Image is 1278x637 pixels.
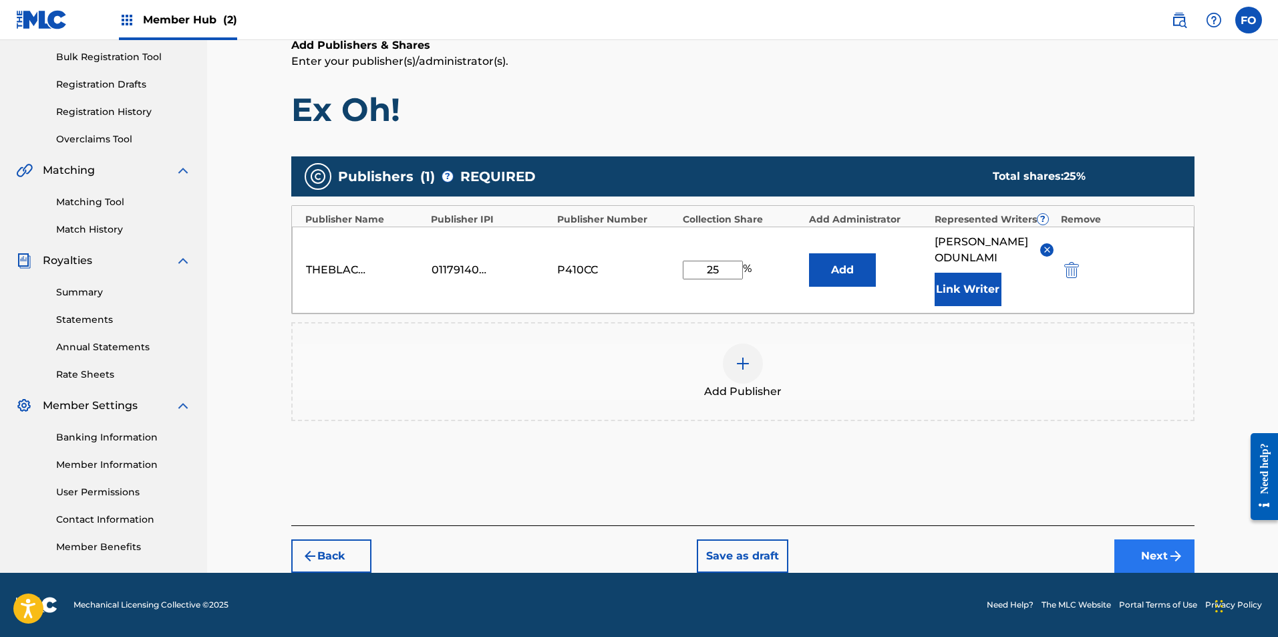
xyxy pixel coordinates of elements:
img: publishers [310,168,326,184]
a: Statements [56,313,191,327]
img: remove-from-list-button [1042,245,1052,255]
img: logo [16,597,57,613]
button: Save as draft [697,539,788,573]
img: expand [175,253,191,269]
a: Member Information [56,458,191,472]
a: Bulk Registration Tool [56,50,191,64]
a: Banking Information [56,430,191,444]
span: REQUIRED [460,166,536,186]
img: expand [175,162,191,178]
img: 7ee5dd4eb1f8a8e3ef2f.svg [302,548,318,564]
a: Annual Statements [56,340,191,354]
img: add [735,356,751,372]
span: Royalties [43,253,92,269]
span: ( 1 ) [420,166,435,186]
a: Need Help? [987,599,1033,611]
button: Link Writer [935,273,1001,306]
a: User Permissions [56,485,191,499]
div: Collection Share [683,213,802,227]
a: Public Search [1166,7,1192,33]
span: ? [1037,214,1048,225]
button: Add [809,253,876,287]
button: Next [1114,539,1194,573]
iframe: Resource Center [1241,423,1278,531]
span: Matching [43,162,95,178]
img: f7272a7cc735f4ea7f67.svg [1168,548,1184,564]
div: Drag [1215,586,1223,626]
span: (2) [223,13,237,26]
span: Mechanical Licensing Collective © 2025 [73,599,228,611]
a: Member Benefits [56,540,191,554]
span: Member Hub [143,12,237,27]
a: Contact Information [56,513,191,527]
p: Enter your publisher(s)/administrator(s). [291,53,1194,70]
span: Publishers [338,166,414,186]
a: Registration Drafts [56,78,191,92]
img: Royalties [16,253,32,269]
div: User Menu [1235,7,1262,33]
a: Portal Terms of Use [1119,599,1197,611]
img: Member Settings [16,398,32,414]
img: Top Rightsholders [119,12,135,28]
button: Back [291,539,371,573]
a: Overclaims Tool [56,132,191,146]
span: ? [442,171,453,182]
a: Summary [56,285,191,299]
img: expand [175,398,191,414]
a: Privacy Policy [1205,599,1262,611]
img: Matching [16,162,33,178]
a: Match History [56,223,191,237]
img: help [1206,12,1222,28]
div: Help [1201,7,1227,33]
img: search [1171,12,1187,28]
span: [PERSON_NAME] ODUNLAMI [935,234,1030,266]
div: Publisher Name [305,213,425,227]
span: Add Publisher [704,384,782,400]
h1: Ex Oh! [291,90,1194,130]
div: Add Administrator [809,213,929,227]
a: The MLC Website [1042,599,1111,611]
a: Matching Tool [56,195,191,209]
span: % [743,261,755,279]
span: Member Settings [43,398,138,414]
span: 25 % [1064,170,1086,182]
div: Publisher Number [557,213,677,227]
div: Represented Writers [935,213,1054,227]
h6: Add Publishers & Shares [291,37,1194,53]
a: Registration History [56,105,191,119]
div: Publisher IPI [431,213,550,227]
div: Total shares: [993,168,1168,184]
img: 12a2ab48e56ec057fbd8.svg [1064,262,1079,278]
iframe: Chat Widget [1211,573,1278,637]
a: Rate Sheets [56,368,191,382]
img: MLC Logo [16,10,67,29]
div: Remove [1061,213,1180,227]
